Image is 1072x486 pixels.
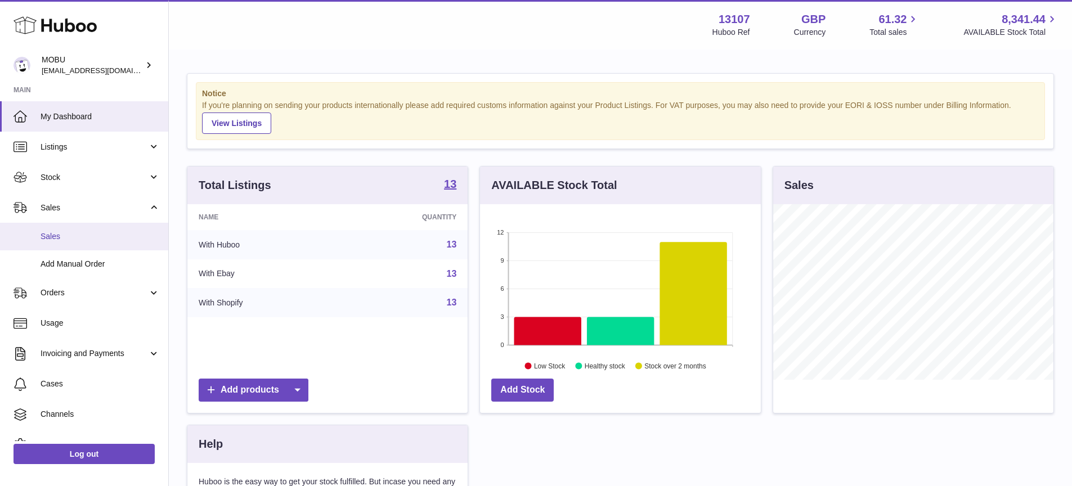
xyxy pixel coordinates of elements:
[491,178,617,193] h3: AVAILABLE Stock Total
[14,444,155,464] a: Log out
[41,409,160,420] span: Channels
[784,178,814,193] h3: Sales
[41,259,160,269] span: Add Manual Order
[41,142,148,152] span: Listings
[14,57,30,74] img: mo@mobu.co.uk
[501,341,504,348] text: 0
[339,204,468,230] th: Quantity
[491,379,554,402] a: Add Stock
[41,202,148,213] span: Sales
[41,111,160,122] span: My Dashboard
[199,436,223,452] h3: Help
[794,27,826,38] div: Currency
[41,348,148,359] span: Invoicing and Payments
[187,288,339,317] td: With Shopify
[41,379,160,389] span: Cases
[497,229,504,236] text: 12
[447,269,457,278] a: 13
[534,362,566,370] text: Low Stock
[719,12,750,27] strong: 13107
[444,178,456,192] a: 13
[878,12,907,27] span: 61.32
[41,231,160,242] span: Sales
[585,362,626,370] text: Healthy stock
[869,27,920,38] span: Total sales
[41,172,148,183] span: Stock
[41,287,148,298] span: Orders
[187,204,339,230] th: Name
[202,100,1039,134] div: If you're planning on sending your products internationally please add required customs informati...
[1002,12,1046,27] span: 8,341.44
[712,27,750,38] div: Huboo Ref
[41,318,160,328] span: Usage
[645,362,706,370] text: Stock over 2 months
[801,12,826,27] strong: GBP
[963,12,1058,38] a: 8,341.44 AVAILABLE Stock Total
[187,259,339,289] td: With Ebay
[869,12,920,38] a: 61.32 Total sales
[42,55,143,76] div: MOBU
[447,240,457,249] a: 13
[963,27,1058,38] span: AVAILABLE Stock Total
[42,66,165,75] span: [EMAIL_ADDRESS][DOMAIN_NAME]
[447,298,457,307] a: 13
[41,439,160,450] span: Settings
[501,257,504,264] text: 9
[187,230,339,259] td: With Huboo
[202,112,271,134] a: View Listings
[501,313,504,320] text: 3
[199,178,271,193] h3: Total Listings
[501,285,504,292] text: 6
[199,379,308,402] a: Add products
[444,178,456,190] strong: 13
[202,88,1039,99] strong: Notice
